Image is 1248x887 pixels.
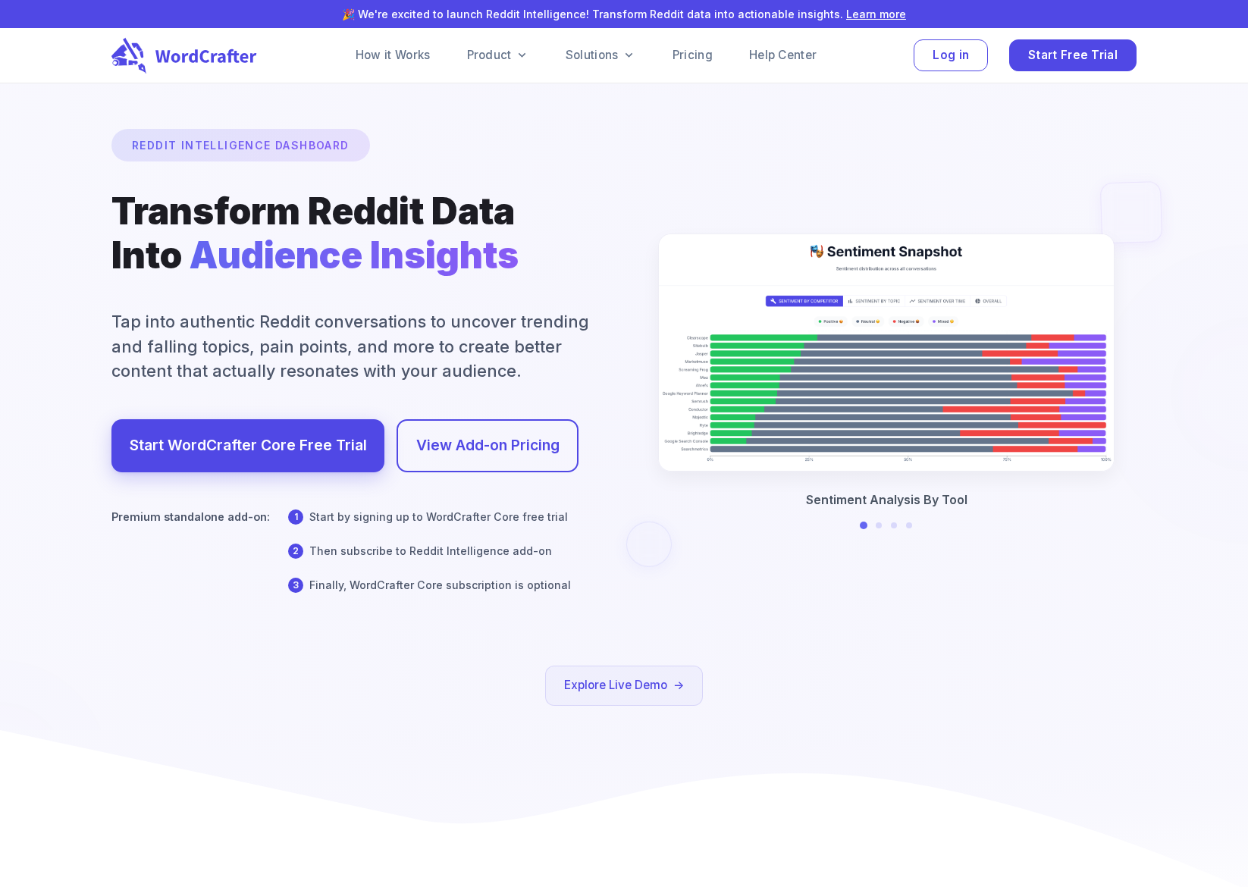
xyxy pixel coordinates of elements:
[749,46,817,64] a: Help Center
[806,491,967,509] p: Sentiment Analysis By Tool
[566,46,636,64] a: Solutions
[130,433,367,459] a: Start WordCrafter Core Free Trial
[1028,45,1118,66] span: Start Free Trial
[1009,39,1137,72] button: Start Free Trial
[659,234,1114,471] img: Sentiment Analysis By Tool
[24,6,1224,22] p: 🎉 We're excited to launch Reddit Intelligence! Transform Reddit data into actionable insights.
[914,39,988,72] button: Log in
[933,45,969,66] span: Log in
[846,8,906,20] a: Learn more
[356,46,431,64] a: How it Works
[397,419,579,472] a: View Add-on Pricing
[564,675,684,696] a: Explore Live Demo
[545,666,703,706] a: Explore Live Demo
[416,433,560,459] a: View Add-on Pricing
[673,46,713,64] a: Pricing
[111,419,384,472] a: Start WordCrafter Core Free Trial
[467,46,529,64] a: Product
